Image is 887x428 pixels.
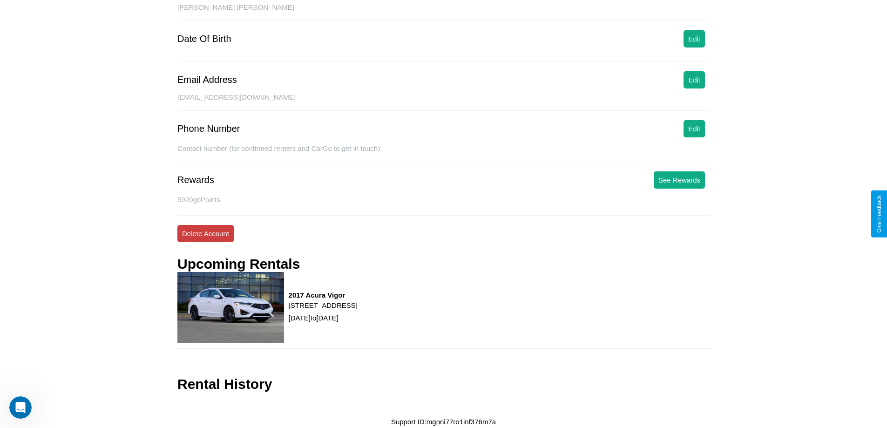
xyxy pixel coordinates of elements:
button: Delete Account [177,225,234,242]
button: Edit [684,120,705,137]
p: [STREET_ADDRESS] [289,299,358,312]
div: Contact number (for confirmed renters and CarGo to get in touch). [177,144,710,162]
div: Date Of Birth [177,34,231,44]
div: Give Feedback [876,195,882,233]
h3: Upcoming Rentals [177,256,300,272]
p: [DATE] to [DATE] [289,312,358,324]
div: [EMAIL_ADDRESS][DOMAIN_NAME] [177,93,710,111]
p: 5920 goPoints [177,193,710,206]
h3: 2017 Acura Vigor [289,291,358,299]
iframe: Intercom live chat [9,396,32,419]
img: rental [177,272,284,343]
button: Edit [684,71,705,88]
div: [PERSON_NAME] [PERSON_NAME] [177,3,710,21]
button: Edit [684,30,705,48]
div: Rewards [177,175,214,185]
div: Phone Number [177,123,240,134]
p: Support ID: mgnni77ro1inf376m7a [391,415,496,428]
button: See Rewards [654,171,705,189]
div: Email Address [177,75,237,85]
h3: Rental History [177,376,272,392]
